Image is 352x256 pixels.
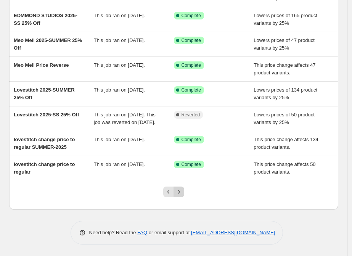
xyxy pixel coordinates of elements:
span: Complete [182,161,201,167]
span: Complete [182,137,201,143]
span: lovestitch change price to regular [14,161,75,175]
span: Lovestitch 2025-SS 25% Off [14,112,79,118]
span: Complete [182,13,201,19]
span: This job ran on [DATE]. [94,87,145,93]
span: This job ran on [DATE]. [94,13,145,18]
span: or email support at [147,230,191,235]
span: lovestitch change price to regular SUMMER-2025 [14,137,75,150]
span: Reverted [182,112,200,118]
span: Lowers prices of 50 product variants by 25% [254,112,315,125]
span: This job ran on [DATE]. This job was reverted on [DATE]. [94,112,156,125]
span: Lowers prices of 134 product variants by 25% [254,87,317,100]
span: EDMMOND STUDIOS 2025-SS 25% Off [14,13,77,26]
button: Previous [163,187,174,197]
button: Next [174,187,184,197]
span: This job ran on [DATE]. [94,37,145,43]
span: Meo Meli 2025-SUMMER 25% Off [14,37,82,51]
a: FAQ [137,230,147,235]
span: This job ran on [DATE]. [94,161,145,167]
span: This price change affects 47 product variants. [254,62,315,76]
span: Meo Meli Price Reverse [14,62,69,68]
span: Lovestitch 2025-SUMMER 25% Off [14,87,75,100]
span: Complete [182,87,201,93]
span: Lowers prices of 47 product variants by 25% [254,37,315,51]
a: [EMAIL_ADDRESS][DOMAIN_NAME] [191,230,275,235]
span: This job ran on [DATE]. [94,137,145,142]
span: Lowers prices of 165 product variants by 25% [254,13,317,26]
nav: Pagination [163,187,184,197]
span: Need help? Read the [89,230,138,235]
span: Complete [182,37,201,43]
span: Complete [182,62,201,68]
span: This price change affects 50 product variants. [254,161,315,175]
span: This job ran on [DATE]. [94,62,145,68]
span: This price change affects 134 product variants. [254,137,318,150]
